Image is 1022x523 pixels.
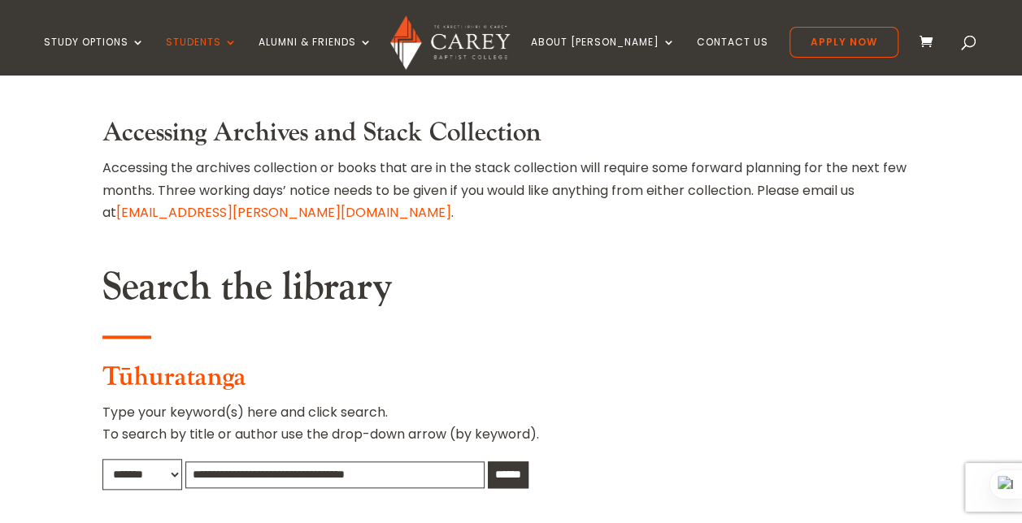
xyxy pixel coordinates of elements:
a: Alumni & Friends [259,37,372,75]
h3: Accessing Archives and Stack Collection [102,118,920,157]
a: Study Options [44,37,145,75]
a: [EMAIL_ADDRESS][PERSON_NAME][DOMAIN_NAME] [116,203,451,222]
a: Students [166,37,237,75]
p: Type your keyword(s) here and click search. To search by title or author use the drop-down arrow ... [102,401,920,458]
img: Carey Baptist College [390,15,510,70]
p: Accessing the archives collection or books that are in the stack collection will require some for... [102,157,920,223]
a: Contact Us [697,37,768,75]
h2: Search the library [102,264,920,319]
h3: Tūhuratanga [102,362,920,401]
a: About [PERSON_NAME] [531,37,676,75]
a: Apply Now [789,27,898,58]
